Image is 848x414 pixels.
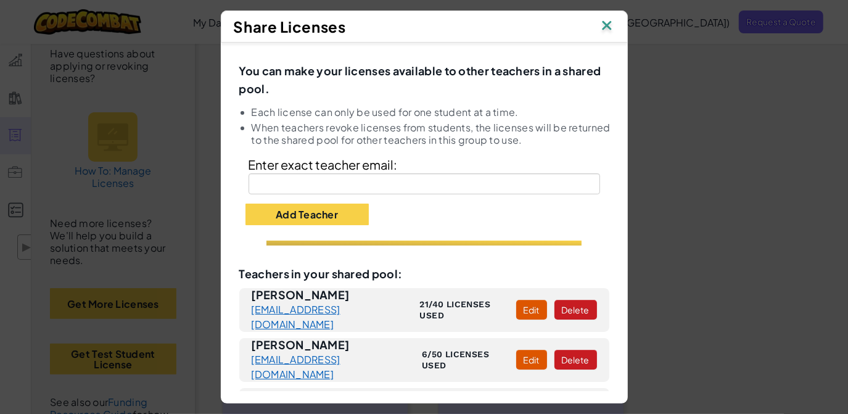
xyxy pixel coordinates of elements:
span: Share Licenses [234,17,346,36]
a: [EMAIL_ADDRESS][DOMAIN_NAME] [252,302,420,332]
span: Teachers in your shared pool: [239,267,403,281]
button: Edit [516,300,547,320]
li: When teachers revoke licenses from students, the licenses will be returned to the shared pool for... [252,122,622,146]
img: IconClose.svg [599,17,615,36]
button: Delete [554,350,597,370]
button: Delete [554,300,597,320]
span: You can make your licenses available to other teachers in a shared pool. [239,64,601,96]
span: Enter exact teacher email: [249,157,398,172]
button: Add Teacher [245,204,369,225]
a: [EMAIL_ADDRESS][DOMAIN_NAME] [252,352,422,382]
span: 21/40 licenses used [420,299,516,321]
button: Edit [516,350,547,370]
span: [PERSON_NAME] [252,288,420,302]
span: [PERSON_NAME] [252,337,422,352]
span: 6/50 licenses used [422,349,516,371]
li: Each license can only be used for one student at a time. [252,106,622,118]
